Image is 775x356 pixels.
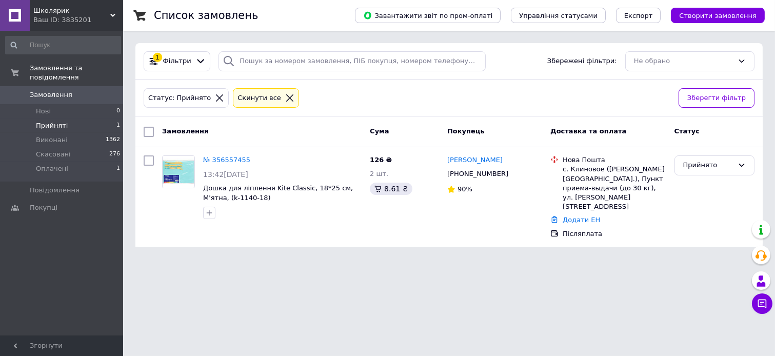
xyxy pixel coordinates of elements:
button: Створити замовлення [671,8,765,23]
span: 0 [116,107,120,116]
span: Управління статусами [519,12,598,19]
span: 90% [458,185,472,193]
button: Чат з покупцем [752,293,772,314]
span: Виконані [36,135,68,145]
div: Не обрано [634,56,733,67]
span: Покупець [447,127,485,135]
span: Нові [36,107,51,116]
span: Скасовані [36,150,71,159]
a: Дошка для ліплення Kite Classic, 18*25 см, М'ятна, (k-1140-18) [203,184,353,202]
button: Експорт [616,8,661,23]
a: Додати ЕН [563,216,600,224]
span: 1362 [106,135,120,145]
span: 2 шт. [370,170,388,177]
a: Створити замовлення [661,11,765,19]
a: Фото товару [162,155,195,188]
div: Статус: Прийнято [146,93,213,104]
span: Збережені фільтри: [547,56,617,66]
input: Пошук за номером замовлення, ПІБ покупця, номером телефону, Email, номером накладної [218,51,485,71]
button: Управління статусами [511,8,606,23]
div: Ваш ID: 3835201 [33,15,123,25]
span: 126 ₴ [370,156,392,164]
div: Нова Пошта [563,155,666,165]
div: с. Клиновое ([PERSON_NAME][GEOGRAPHIC_DATA].), Пункт приема-выдачи (до 30 кг), ул. [PERSON_NAME][... [563,165,666,211]
div: 1 [153,53,162,62]
div: Cкинути все [235,93,283,104]
span: Замовлення [162,127,208,135]
span: Школярик [33,6,110,15]
span: 1 [116,164,120,173]
div: Прийнято [683,160,733,171]
h1: Список замовлень [154,9,258,22]
a: [PERSON_NAME] [447,155,503,165]
span: Завантажити звіт по пром-оплаті [363,11,492,20]
span: Доставка та оплата [550,127,626,135]
span: Оплачені [36,164,68,173]
span: Замовлення та повідомлення [30,64,123,82]
span: Статус [674,127,700,135]
div: Післяплата [563,229,666,239]
a: № 356557455 [203,156,250,164]
span: Прийняті [36,121,68,130]
span: 1 [116,121,120,130]
span: 276 [109,150,120,159]
span: Cума [370,127,389,135]
span: Покупці [30,203,57,212]
img: Фото товару [163,156,194,188]
span: 13:42[DATE] [203,170,248,179]
input: Пошук [5,36,121,54]
div: [PHONE_NUMBER] [445,167,510,181]
span: Експорт [624,12,653,19]
span: Зберегти фільтр [687,93,746,104]
button: Зберегти фільтр [679,88,754,108]
div: 8.61 ₴ [370,183,412,195]
span: Створити замовлення [679,12,757,19]
button: Завантажити звіт по пром-оплаті [355,8,501,23]
span: Фільтри [163,56,191,66]
span: Повідомлення [30,186,80,195]
span: Замовлення [30,90,72,100]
